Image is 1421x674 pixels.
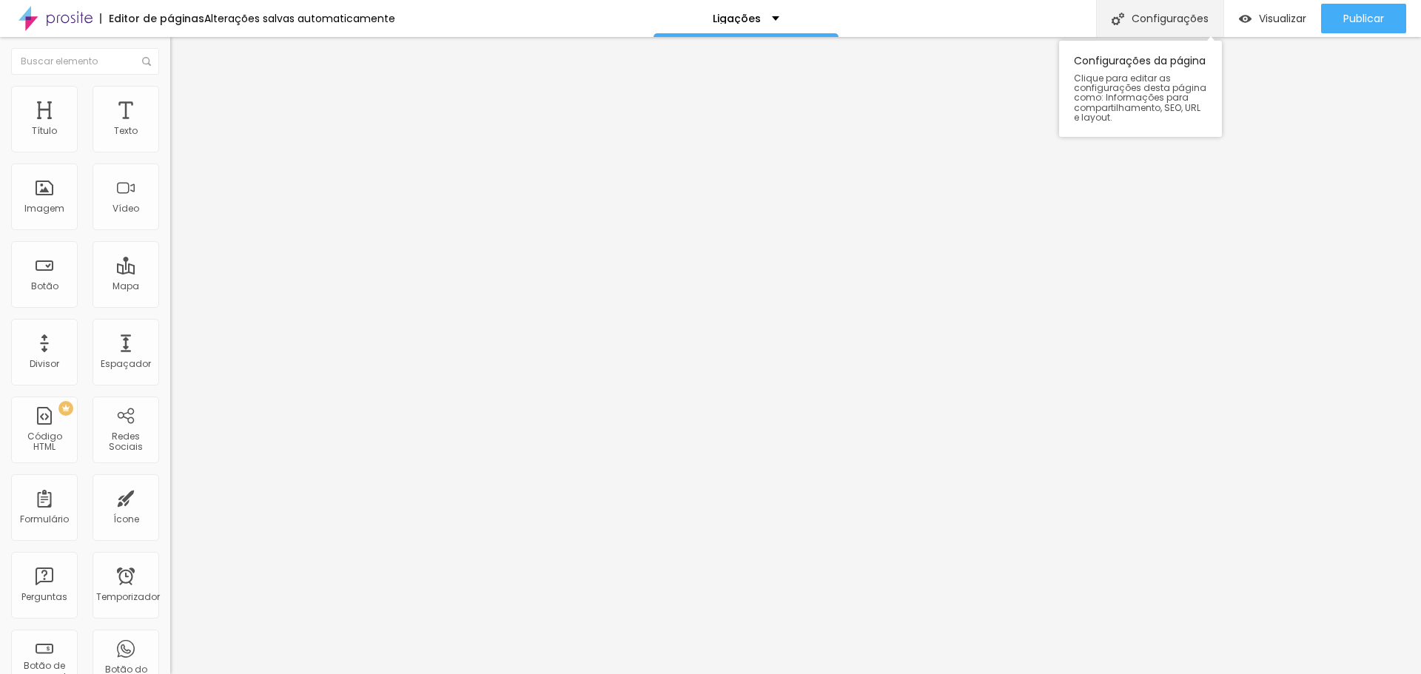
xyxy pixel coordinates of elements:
[109,430,143,453] font: Redes Sociais
[1132,11,1209,26] font: Configurações
[1112,13,1124,25] img: Ícone
[32,124,57,137] font: Título
[1239,13,1252,25] img: view-1.svg
[27,430,62,453] font: Código HTML
[1259,11,1306,26] font: Visualizar
[112,202,139,215] font: Vídeo
[114,124,138,137] font: Texto
[20,513,69,525] font: Formulário
[170,37,1421,674] iframe: Editor
[113,513,139,525] font: Ícone
[24,202,64,215] font: Imagem
[1343,11,1384,26] font: Publicar
[21,590,67,603] font: Perguntas
[31,280,58,292] font: Botão
[11,48,159,75] input: Buscar elemento
[30,357,59,370] font: Divisor
[1321,4,1406,33] button: Publicar
[96,590,160,603] font: Temporizador
[713,11,761,26] font: Ligações
[142,57,151,66] img: Ícone
[101,357,151,370] font: Espaçador
[109,11,204,26] font: Editor de páginas
[1074,72,1206,124] font: Clique para editar as configurações desta página como: Informações para compartilhamento, SEO, UR...
[1074,53,1206,68] font: Configurações da página
[112,280,139,292] font: Mapa
[1224,4,1321,33] button: Visualizar
[204,11,395,26] font: Alterações salvas automaticamente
